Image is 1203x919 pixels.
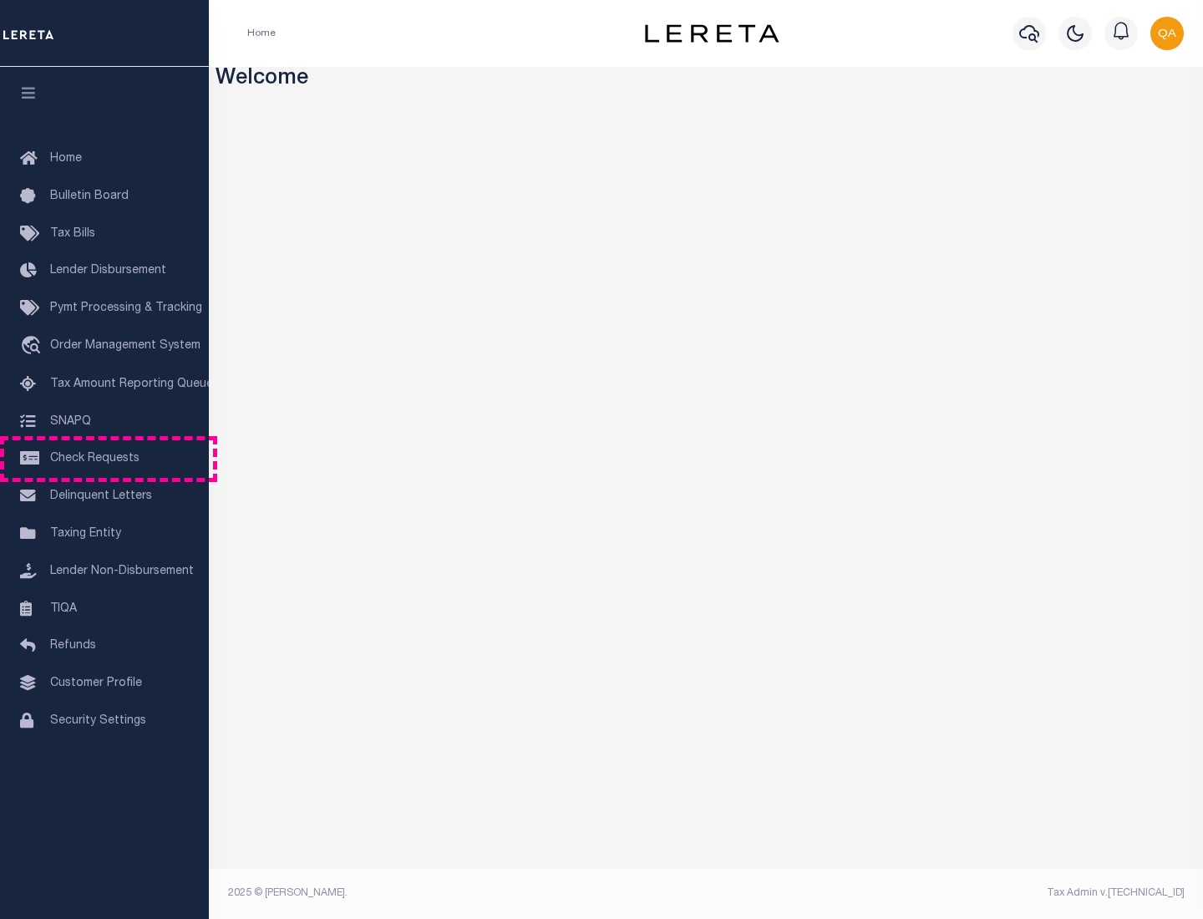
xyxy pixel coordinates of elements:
[50,190,129,202] span: Bulletin Board
[1150,17,1184,50] img: svg+xml;base64,PHN2ZyB4bWxucz0iaHR0cDovL3d3dy53My5vcmcvMjAwMC9zdmciIHBvaW50ZXItZXZlbnRzPSJub25lIi...
[50,528,121,540] span: Taxing Entity
[247,26,276,41] li: Home
[50,265,166,277] span: Lender Disbursement
[50,228,95,240] span: Tax Bills
[645,24,779,43] img: logo-dark.svg
[50,340,200,352] span: Order Management System
[50,153,82,165] span: Home
[50,490,152,502] span: Delinquent Letters
[50,302,202,314] span: Pymt Processing & Tracking
[50,378,213,390] span: Tax Amount Reporting Queue
[50,678,142,689] span: Customer Profile
[50,453,140,465] span: Check Requests
[50,602,77,614] span: TIQA
[718,886,1185,901] div: Tax Admin v.[TECHNICAL_ID]
[50,715,146,727] span: Security Settings
[20,336,47,358] i: travel_explore
[50,640,96,652] span: Refunds
[216,886,707,901] div: 2025 © [PERSON_NAME].
[50,566,194,577] span: Lender Non-Disbursement
[216,67,1197,93] h3: Welcome
[50,415,91,427] span: SNAPQ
